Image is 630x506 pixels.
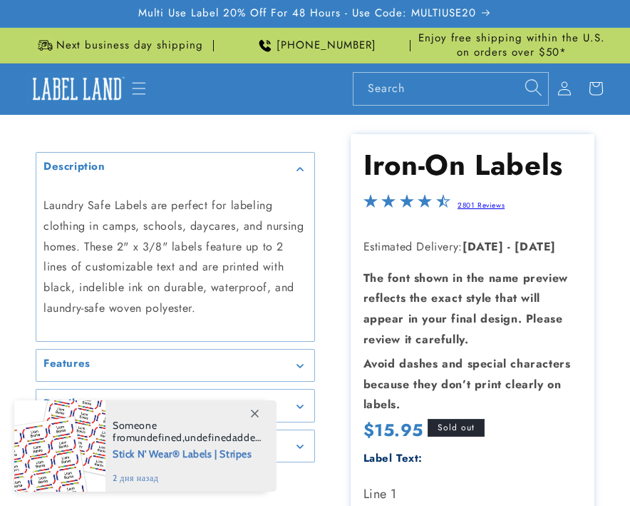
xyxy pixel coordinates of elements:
p: Estimated Delivery: [363,237,582,258]
strong: [DATE] [463,238,504,255]
label: Label Text: [363,450,423,466]
strong: [DATE] [515,238,556,255]
h2: Description [43,160,105,174]
span: Sold out [428,419,485,437]
span: Multi Use Label 20% Off For 48 Hours - Use Code: MULTIUSE20 [138,6,476,21]
summary: Description [36,153,314,185]
strong: Avoid dashes and special characters because they don’t print clearly on labels. [363,355,571,413]
span: Next business day shipping [56,39,203,53]
h1: Iron-On Labels [363,146,582,183]
span: Someone from , added this product to their cart. [113,420,262,444]
span: undefined [185,431,232,444]
span: [PHONE_NUMBER] [277,39,376,53]
img: Label Land [27,74,127,105]
strong: - [507,238,511,255]
span: $15.95 [363,419,424,441]
strong: The font shown in the name preview reflects the exact style that will appear in your final design... [363,270,568,348]
span: 4.5-star overall rating [363,198,450,214]
a: 2801 Reviews [458,200,505,211]
summary: Features [36,350,314,382]
media-gallery: Gallery Viewer [36,152,315,463]
summary: Details [36,390,314,422]
span: Enjoy free shipping within the U.S. on orders over $50* [416,31,607,59]
p: Laundry Safe Labels are perfect for labeling clothing in camps, schools, daycares, and nursing ho... [43,196,307,319]
span: undefined [135,431,182,444]
button: Search [517,72,549,103]
a: Label Land [21,68,132,110]
div: Announcement [220,28,410,63]
div: Announcement [23,28,214,63]
label: Line 1 [363,482,582,505]
div: Announcement [416,28,607,63]
h2: Features [43,357,91,371]
h2: Details [43,397,81,411]
summary: Menu [123,73,155,104]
